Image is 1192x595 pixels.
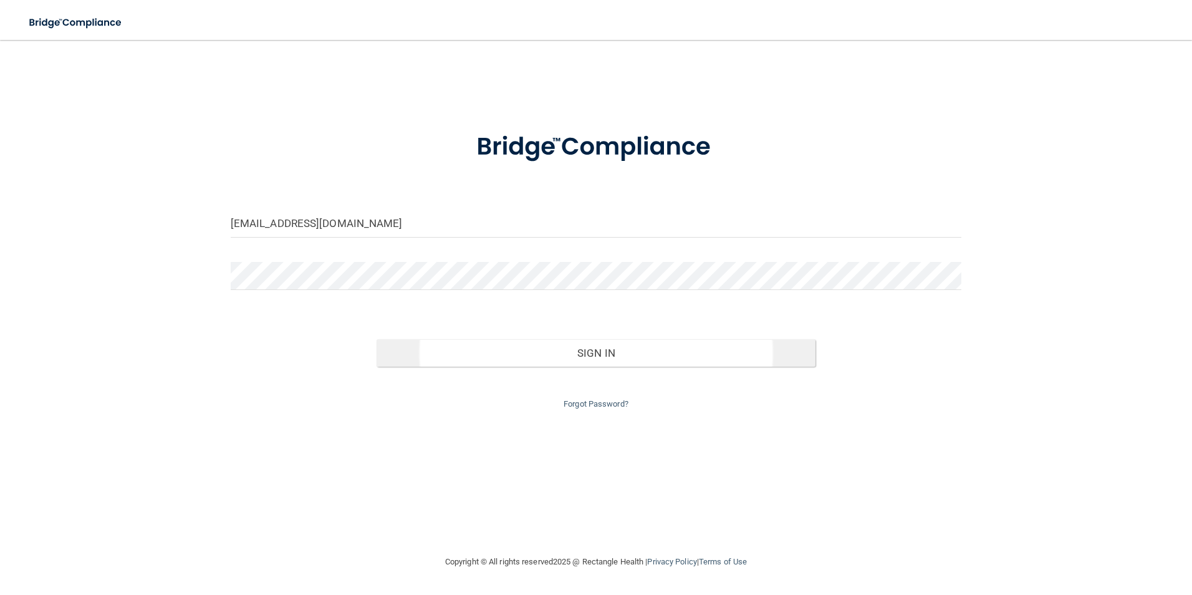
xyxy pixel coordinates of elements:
[564,399,628,409] a: Forgot Password?
[647,557,696,566] a: Privacy Policy
[451,115,741,180] img: bridge_compliance_login_screen.278c3ca4.svg
[377,339,815,367] button: Sign In
[976,506,1177,556] iframe: Drift Widget Chat Controller
[19,10,133,36] img: bridge_compliance_login_screen.278c3ca4.svg
[699,557,747,566] a: Terms of Use
[231,210,962,238] input: Email
[368,542,824,582] div: Copyright © All rights reserved 2025 @ Rectangle Health | |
